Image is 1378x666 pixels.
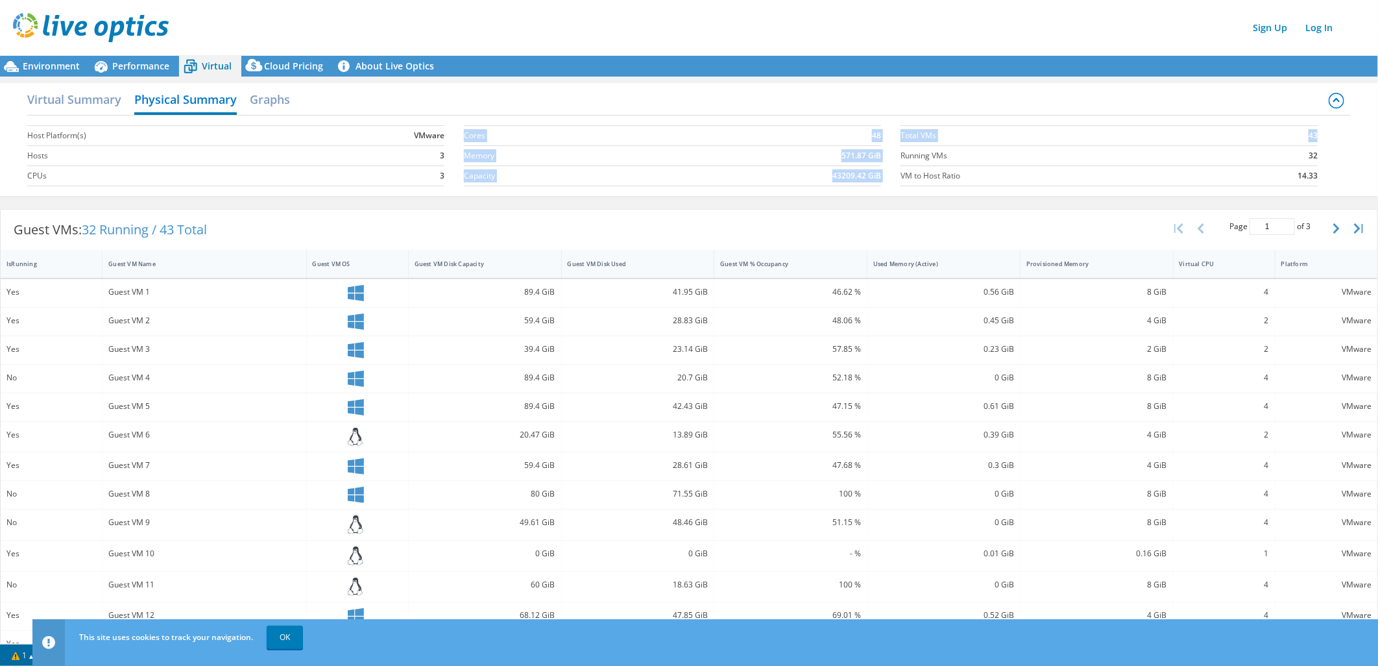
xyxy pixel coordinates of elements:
[264,60,323,72] span: Cloud Pricing
[568,458,708,473] div: 28.61 GiB
[415,515,555,530] div: 49.61 GiB
[873,399,1014,413] div: 0.61 GiB
[415,608,555,623] div: 68.12 GiB
[1179,371,1269,385] div: 4
[3,647,43,663] a: 1
[568,608,708,623] div: 47.85 GiB
[1298,169,1318,182] b: 14.33
[1281,578,1372,592] div: VMware
[1179,608,1269,623] div: 4
[1179,458,1269,473] div: 4
[6,608,96,623] div: Yes
[6,342,96,356] div: Yes
[1281,285,1372,299] div: VMware
[901,129,1220,142] label: Total VMs
[568,515,708,530] div: 48.46 GiB
[873,578,1014,592] div: 0 GiB
[6,285,96,299] div: Yes
[108,458,300,473] div: Guest VM 7
[108,342,300,356] div: Guest VM 3
[333,56,444,77] a: About Live Optics
[720,547,861,561] div: - %
[568,260,693,268] div: Guest VM Disk Used
[313,260,387,268] div: Guest VM OS
[108,578,300,592] div: Guest VM 11
[415,342,555,356] div: 39.4 GiB
[720,314,861,328] div: 48.06 %
[901,149,1220,162] label: Running VMs
[901,169,1220,182] label: VM to Host Ratio
[1026,399,1167,413] div: 8 GiB
[1026,371,1167,385] div: 8 GiB
[1250,218,1295,235] input: jump to page
[1179,342,1269,356] div: 2
[720,260,845,268] div: Guest VM % Occupancy
[108,285,300,299] div: Guest VM 1
[415,428,555,442] div: 20.47 GiB
[108,515,300,530] div: Guest VM 9
[108,428,300,442] div: Guest VM 6
[79,632,253,643] span: This site uses cookies to track your navigation.
[27,86,121,112] h2: Virtual Summary
[720,515,861,530] div: 51.15 %
[440,169,444,182] b: 3
[873,487,1014,501] div: 0 GiB
[1179,547,1269,561] div: 1
[872,129,881,142] b: 48
[415,399,555,413] div: 89.4 GiB
[1026,608,1167,623] div: 4 GiB
[464,129,646,142] label: Cores
[6,371,96,385] div: No
[27,149,312,162] label: Hosts
[841,149,881,162] b: 571.87 GiB
[873,515,1014,530] div: 0 GiB
[108,608,300,623] div: Guest VM 12
[568,578,708,592] div: 18.63 GiB
[23,60,80,72] span: Environment
[1281,608,1372,623] div: VMware
[568,342,708,356] div: 23.14 GiB
[720,399,861,413] div: 47.15 %
[873,428,1014,442] div: 0.39 GiB
[1179,487,1269,501] div: 4
[720,342,861,356] div: 57.85 %
[6,515,96,530] div: No
[1026,260,1152,268] div: Provisioned Memory
[415,285,555,299] div: 89.4 GiB
[415,547,555,561] div: 0 GiB
[1299,18,1339,37] a: Log In
[6,314,96,328] div: Yes
[464,169,646,182] label: Capacity
[720,487,861,501] div: 100 %
[873,342,1014,356] div: 0.23 GiB
[1179,314,1269,328] div: 2
[1281,428,1372,442] div: VMware
[202,60,232,72] span: Virtual
[720,285,861,299] div: 46.62 %
[1,210,220,250] div: Guest VMs:
[464,149,646,162] label: Memory
[1281,487,1372,501] div: VMware
[568,547,708,561] div: 0 GiB
[6,428,96,442] div: Yes
[13,13,169,42] img: live_optics_svg.svg
[415,314,555,328] div: 59.4 GiB
[108,487,300,501] div: Guest VM 8
[873,547,1014,561] div: 0.01 GiB
[415,458,555,473] div: 59.4 GiB
[82,221,207,238] span: 32 Running / 43 Total
[568,487,708,501] div: 71.55 GiB
[720,458,861,473] div: 47.68 %
[1026,578,1167,592] div: 8 GiB
[1309,129,1318,142] b: 43
[873,458,1014,473] div: 0.3 GiB
[1281,342,1372,356] div: VMware
[1281,399,1372,413] div: VMware
[250,86,290,112] h2: Graphs
[415,260,540,268] div: Guest VM Disk Capacity
[720,578,861,592] div: 100 %
[832,169,881,182] b: 43209.42 GiB
[27,129,312,142] label: Host Platform(s)
[267,626,303,649] a: OK
[1281,547,1372,561] div: VMware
